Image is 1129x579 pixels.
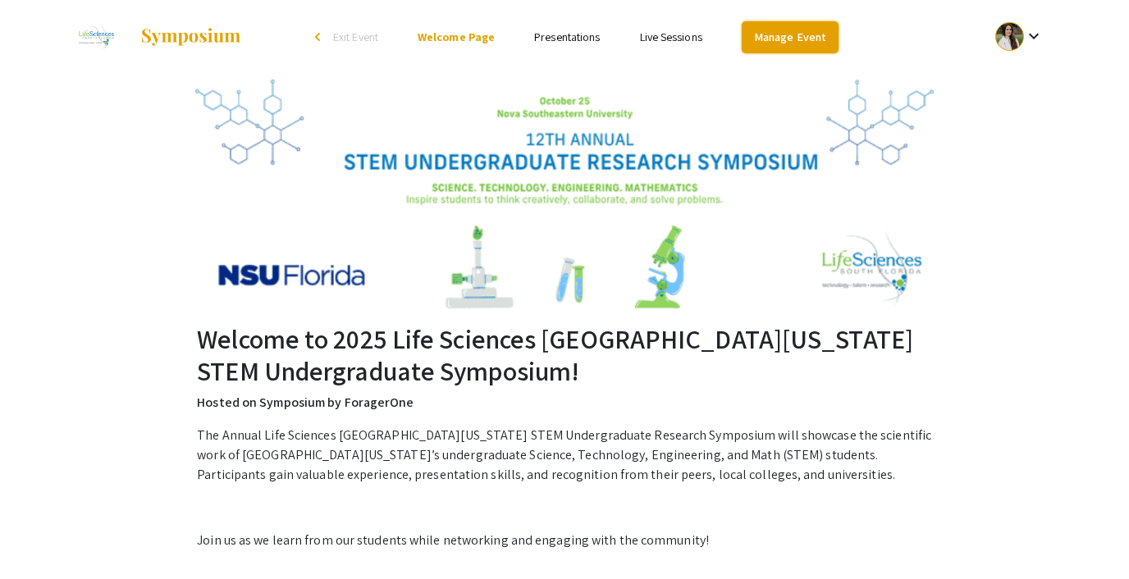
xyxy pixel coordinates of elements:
[68,16,123,57] img: 2025 Life Sciences South Florida STEM Undergraduate Symposium
[333,30,378,44] span: Exit Event
[197,323,932,386] h2: Welcome to 2025 Life Sciences [GEOGRAPHIC_DATA][US_STATE] STEM Undergraduate Symposium!
[197,426,932,485] p: The Annual Life Sciences [GEOGRAPHIC_DATA][US_STATE] STEM Undergraduate Research Symposium will s...
[418,30,495,44] a: Welcome Page
[197,393,932,413] p: Hosted on Symposium by ForagerOne
[315,32,325,42] div: arrow_back_ios
[742,21,839,53] a: Manage Event
[195,80,934,310] img: 2025 Life Sciences South Florida STEM Undergraduate Symposium
[978,18,1061,55] button: Expand account dropdown
[68,16,242,57] a: 2025 Life Sciences South Florida STEM Undergraduate Symposium
[12,505,70,567] iframe: Chat
[534,30,600,44] a: Presentations
[1024,26,1044,46] mat-icon: Expand account dropdown
[640,30,702,44] a: Live Sessions
[197,531,932,550] p: Join us as we learn from our students while networking and engaging with the community!
[139,27,242,47] img: Symposium by ForagerOne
